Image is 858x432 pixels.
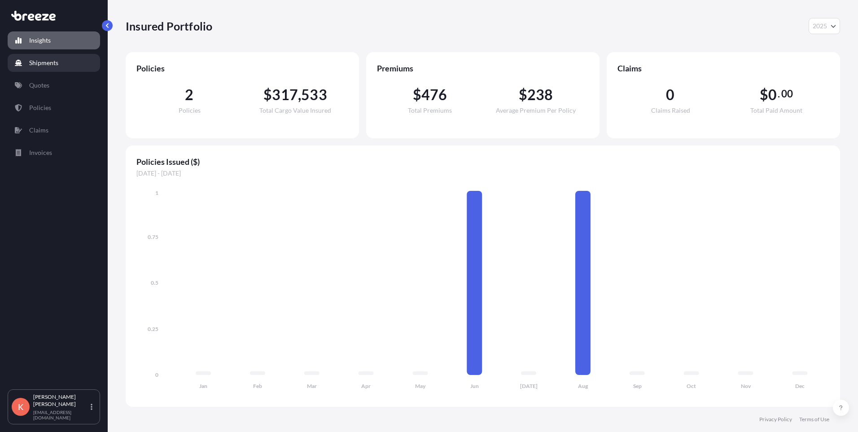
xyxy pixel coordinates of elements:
[136,169,829,178] span: [DATE] - [DATE]
[519,88,527,102] span: $
[795,383,805,389] tspan: Dec
[148,326,158,332] tspan: 0.25
[633,383,642,389] tspan: Sep
[527,88,553,102] span: 238
[307,383,317,389] tspan: Mar
[298,88,301,102] span: ,
[778,90,780,97] span: .
[8,54,100,72] a: Shipments
[759,416,792,423] a: Privacy Policy
[253,383,262,389] tspan: Feb
[413,88,421,102] span: $
[148,234,158,240] tspan: 0.75
[8,99,100,117] a: Policies
[301,88,327,102] span: 533
[760,88,768,102] span: $
[151,279,158,286] tspan: 0.5
[809,18,840,34] button: Year Selector
[29,126,48,135] p: Claims
[199,383,207,389] tspan: Jan
[126,19,212,33] p: Insured Portfolio
[29,148,52,157] p: Invoices
[155,371,158,378] tspan: 0
[421,88,447,102] span: 476
[259,107,331,114] span: Total Cargo Value Insured
[272,88,298,102] span: 317
[179,107,201,114] span: Policies
[18,402,23,411] span: K
[29,58,58,67] p: Shipments
[768,88,777,102] span: 0
[29,81,49,90] p: Quotes
[8,144,100,162] a: Invoices
[33,393,89,408] p: [PERSON_NAME] [PERSON_NAME]
[8,76,100,94] a: Quotes
[687,383,696,389] tspan: Oct
[750,107,802,114] span: Total Paid Amount
[8,31,100,49] a: Insights
[578,383,588,389] tspan: Aug
[33,410,89,420] p: [EMAIL_ADDRESS][DOMAIN_NAME]
[361,383,371,389] tspan: Apr
[651,107,690,114] span: Claims Raised
[29,36,51,45] p: Insights
[415,383,426,389] tspan: May
[263,88,272,102] span: $
[377,63,589,74] span: Premiums
[781,90,793,97] span: 00
[470,383,479,389] tspan: Jun
[185,88,193,102] span: 2
[813,22,827,31] span: 2025
[617,63,829,74] span: Claims
[136,156,829,167] span: Policies Issued ($)
[520,383,538,389] tspan: [DATE]
[136,63,348,74] span: Policies
[741,383,751,389] tspan: Nov
[666,88,674,102] span: 0
[496,107,576,114] span: Average Premium Per Policy
[8,121,100,139] a: Claims
[29,103,51,112] p: Policies
[799,416,829,423] a: Terms of Use
[155,190,158,196] tspan: 1
[408,107,452,114] span: Total Premiums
